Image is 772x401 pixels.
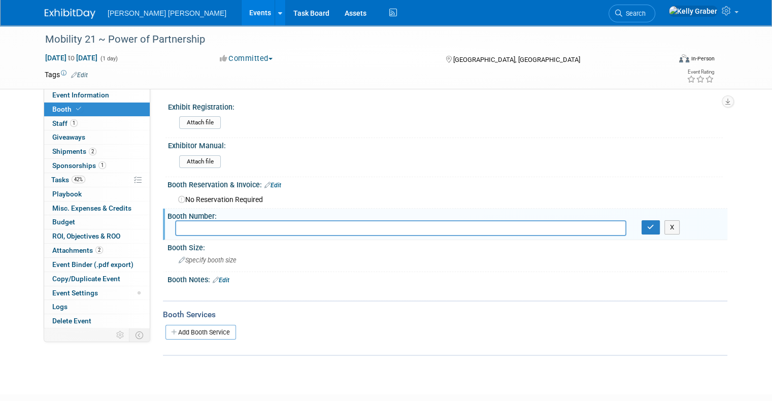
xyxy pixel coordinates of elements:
[52,260,133,269] span: Event Binder (.pdf export)
[52,204,131,212] span: Misc. Expenses & Credits
[168,99,723,112] div: Exhibit Registration:
[99,55,118,62] span: (1 day)
[163,309,727,320] div: Booth Services
[44,117,150,130] a: Staff1
[679,54,689,62] img: Format-Inperson.png
[44,88,150,102] a: Event Information
[165,325,236,340] a: Add Booth Service
[609,5,655,22] a: Search
[44,215,150,229] a: Budget
[44,159,150,173] a: Sponsorships1
[668,6,718,17] img: Kelly Graber
[112,328,129,342] td: Personalize Event Tab Strip
[453,56,580,63] span: [GEOGRAPHIC_DATA], [GEOGRAPHIC_DATA]
[42,30,658,49] div: Mobility 21 ~ Power of Partnership
[52,246,103,254] span: Attachments
[52,232,120,240] span: ROI, Objectives & ROO
[52,303,68,311] span: Logs
[44,258,150,272] a: Event Binder (.pdf export)
[44,187,150,201] a: Playbook
[95,246,103,254] span: 2
[45,70,88,80] td: Tags
[44,244,150,257] a: Attachments2
[52,91,109,99] span: Event Information
[44,286,150,300] a: Event Settings
[51,176,85,184] span: Tasks
[691,55,715,62] div: In-Person
[44,173,150,187] a: Tasks42%
[616,53,715,68] div: Event Format
[45,9,95,19] img: ExhibitDay
[216,53,277,64] button: Committed
[76,106,81,112] i: Booth reservation complete
[44,130,150,144] a: Giveaways
[129,328,150,342] td: Toggle Event Tabs
[44,202,150,215] a: Misc. Expenses & Credits
[138,291,141,294] span: Modified Layout
[179,256,237,264] span: Specify booth size
[44,314,150,328] a: Delete Event
[52,119,78,127] span: Staff
[70,119,78,127] span: 1
[45,53,98,62] span: [DATE] [DATE]
[213,277,229,284] a: Edit
[175,192,720,205] div: No Reservation Required
[52,289,98,297] span: Event Settings
[72,176,85,183] span: 42%
[167,209,727,221] div: Booth Number:
[52,218,75,226] span: Budget
[168,138,723,151] div: Exhibitor Manual:
[664,220,680,235] button: X
[44,229,150,243] a: ROI, Objectives & ROO
[44,103,150,116] a: Booth
[66,54,76,62] span: to
[71,72,88,79] a: Edit
[264,182,281,189] a: Edit
[167,177,727,190] div: Booth Reservation & Invoice:
[52,275,120,283] span: Copy/Duplicate Event
[44,272,150,286] a: Copy/Duplicate Event
[108,9,226,17] span: [PERSON_NAME] [PERSON_NAME]
[52,161,106,170] span: Sponsorships
[52,105,83,113] span: Booth
[167,272,727,285] div: Booth Notes:
[167,240,727,253] div: Booth Size:
[687,70,714,75] div: Event Rating
[89,148,96,155] span: 2
[52,190,82,198] span: Playbook
[44,300,150,314] a: Logs
[622,10,646,17] span: Search
[52,317,91,325] span: Delete Event
[52,133,85,141] span: Giveaways
[44,145,150,158] a: Shipments2
[98,161,106,169] span: 1
[52,147,96,155] span: Shipments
